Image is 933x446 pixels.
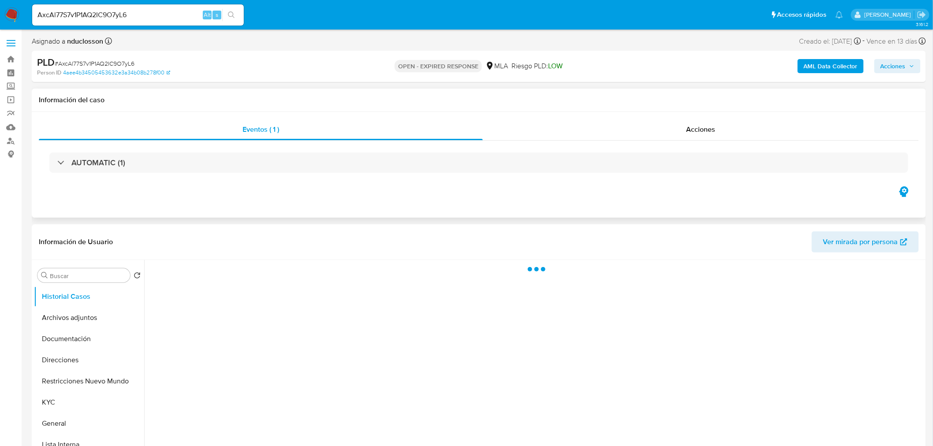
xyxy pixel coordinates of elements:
[39,96,919,104] h1: Información del caso
[39,238,113,246] h1: Información de Usuario
[134,272,141,282] button: Volver al orden por defecto
[812,231,919,253] button: Ver mirada por persona
[34,371,144,392] button: Restricciones Nuevo Mundo
[50,272,127,280] input: Buscar
[34,328,144,349] button: Documentación
[32,9,244,21] input: Buscar usuario o caso...
[511,61,563,71] span: Riesgo PLD:
[34,307,144,328] button: Archivos adjuntos
[34,413,144,434] button: General
[34,286,144,307] button: Historial Casos
[548,61,563,71] span: LOW
[485,61,508,71] div: MLA
[243,124,279,134] span: Eventos ( 1 )
[863,35,865,47] span: -
[395,60,482,72] p: OPEN - EXPIRED RESPONSE
[34,349,144,371] button: Direcciones
[65,36,103,46] b: nduclosson
[804,59,858,73] b: AML Data Collector
[49,152,908,173] div: AUTOMATIC (1)
[204,11,211,19] span: Alt
[222,9,240,21] button: search-icon
[216,11,218,19] span: s
[32,37,103,46] span: Asignado a
[37,55,55,69] b: PLD
[686,124,715,134] span: Acciones
[798,59,864,73] button: AML Data Collector
[41,272,48,279] button: Buscar
[37,69,61,77] b: Person ID
[874,59,921,73] button: Acciones
[823,231,898,253] span: Ver mirada por persona
[799,35,861,47] div: Creado el: [DATE]
[836,11,843,19] a: Notificaciones
[777,10,827,19] span: Accesos rápidos
[864,11,914,19] p: nicolas.duclosson@mercadolibre.com
[34,392,144,413] button: KYC
[867,37,918,46] span: Vence en 13 días
[917,10,926,19] a: Salir
[63,69,170,77] a: 4aee4b34505453632e3a34b08b278f00
[55,59,134,68] span: # AxcAl77S7v1P1AQ2IC9O7yL6
[71,158,125,167] h3: AUTOMATIC (1)
[881,59,906,73] span: Acciones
